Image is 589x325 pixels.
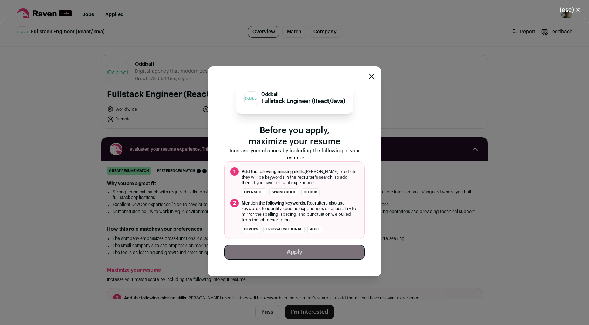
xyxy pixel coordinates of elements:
[242,170,305,174] span: Add the following missing skills.
[224,147,365,161] p: Increase your chances by including the following in your resume:
[307,226,323,233] li: Agile
[301,188,320,196] li: GitHub
[224,125,365,147] p: Before you apply, maximize your resume
[261,91,345,97] p: Oddball
[263,226,305,233] li: cross-functional
[230,199,239,207] span: 2
[551,2,589,18] button: Close modal
[230,167,239,176] span: 1
[242,188,266,196] li: OpenShift
[269,188,298,196] li: Spring Boot
[242,201,305,205] span: Mention the following keywords
[242,226,260,233] li: DevOps
[245,92,258,105] img: fb7a9237ec83a0eb1191efe8111ede3fc93430cfd1fed8274f77725f608d81ad.jpg
[261,97,345,105] p: Fullstack Engineer (React/Java)
[242,200,359,223] span: . Recruiters also use keywords to identify specific experiences or values. Try to mirror the spel...
[242,169,359,186] span: [PERSON_NAME] predicts they will be keywords in the recruiter's search, so add them if you have r...
[369,74,374,79] button: Close modal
